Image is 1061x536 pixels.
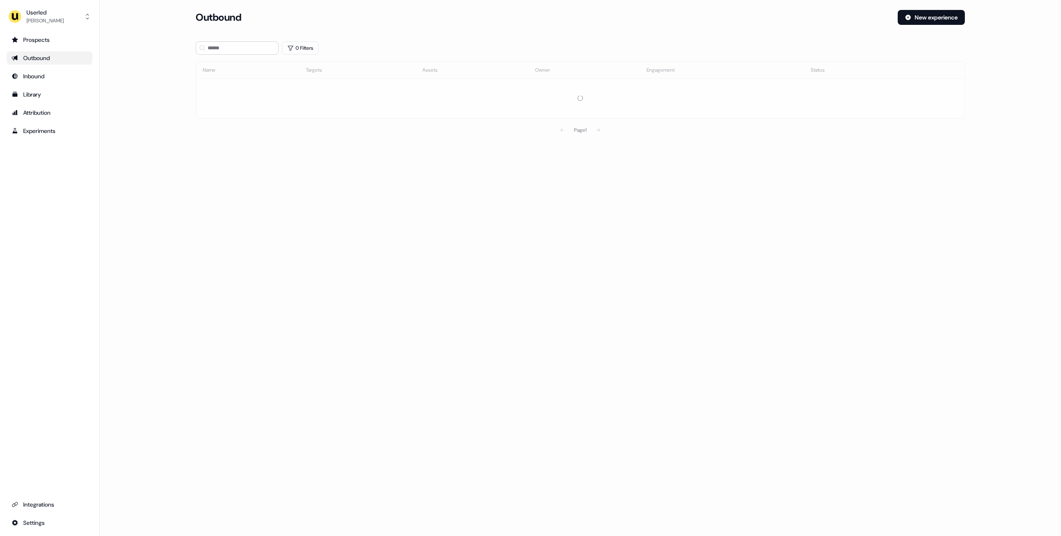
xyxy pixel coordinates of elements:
div: Settings [12,519,87,527]
button: 0 Filters [282,41,319,55]
a: Go to integrations [7,498,92,511]
div: Attribution [12,109,87,117]
button: New experience [898,10,965,25]
div: Integrations [12,500,87,509]
a: Go to Inbound [7,70,92,83]
div: Library [12,90,87,99]
button: Userled[PERSON_NAME] [7,7,92,27]
a: Go to prospects [7,33,92,46]
a: Go to outbound experience [7,51,92,65]
a: Go to experiments [7,124,92,138]
h3: Outbound [196,11,241,24]
a: Go to attribution [7,106,92,119]
a: Go to templates [7,88,92,101]
div: Userled [27,8,64,17]
div: Inbound [12,72,87,80]
div: [PERSON_NAME] [27,17,64,25]
div: Outbound [12,54,87,62]
a: Go to integrations [7,516,92,529]
div: Experiments [12,127,87,135]
div: Prospects [12,36,87,44]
